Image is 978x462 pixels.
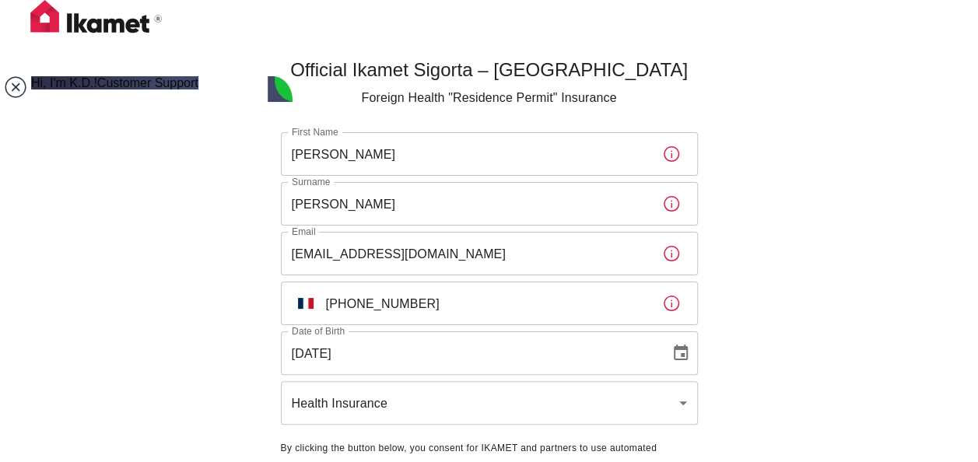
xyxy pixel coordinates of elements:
[298,298,314,309] img: unknown
[292,225,316,238] label: Email
[292,175,330,188] label: Surname
[281,381,698,425] div: Health Insurance
[665,338,696,369] button: Choose date, selected date is Oct 7, 2005
[281,331,659,375] input: DD/MM/YYYY
[292,289,320,317] button: Select country
[292,125,338,138] label: First Name
[292,324,345,338] label: Date of Birth
[281,89,698,107] p: Foreign Health "Residence Permit" Insurance
[281,58,698,82] h5: Official Ikamet Sigorta – [GEOGRAPHIC_DATA]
